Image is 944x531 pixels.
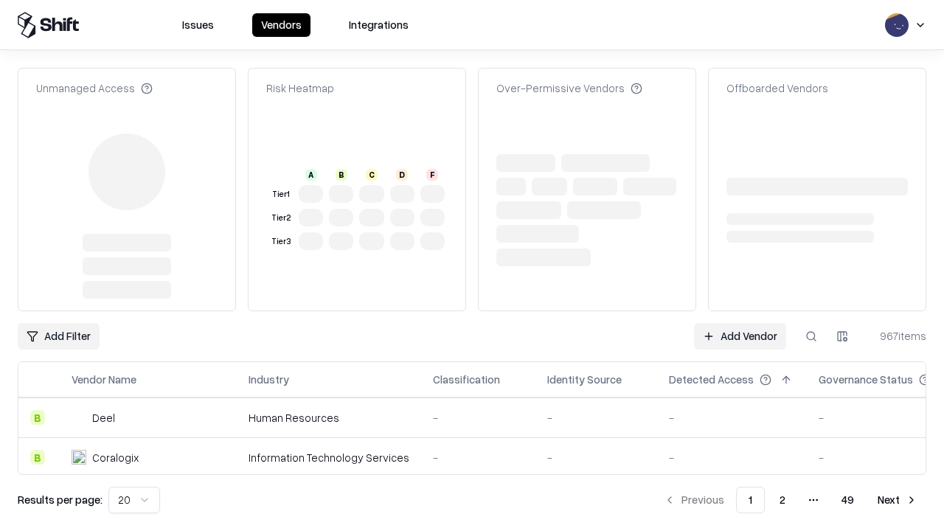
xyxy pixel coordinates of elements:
div: B [30,410,45,425]
div: Offboarded Vendors [726,80,828,96]
div: Human Resources [249,410,409,426]
a: Add Vendor [694,323,786,350]
div: Tier 3 [269,235,293,248]
div: B [30,450,45,465]
div: Risk Heatmap [266,80,334,96]
div: Detected Access [669,372,754,387]
div: Unmanaged Access [36,80,153,96]
div: 967 items [867,328,926,344]
div: - [433,450,524,465]
div: - [669,410,795,426]
div: Over-Permissive Vendors [496,80,642,96]
button: Add Filter [18,323,100,350]
div: Tier 2 [269,212,293,224]
div: Classification [433,372,500,387]
img: Coralogix [72,450,86,465]
img: Deel [72,410,86,425]
div: Deel [92,410,115,426]
div: - [433,410,524,426]
button: 2 [768,487,797,513]
button: Integrations [340,13,417,37]
div: Industry [249,372,289,387]
div: - [547,410,645,426]
button: Next [869,487,926,513]
div: Tier 1 [269,188,293,201]
button: 49 [830,487,866,513]
div: Identity Source [547,372,622,387]
div: C [366,169,378,181]
div: - [547,450,645,465]
p: Results per page: [18,492,103,507]
nav: pagination [655,487,926,513]
div: Governance Status [819,372,913,387]
div: F [426,169,438,181]
button: Vendors [252,13,310,37]
div: Vendor Name [72,372,136,387]
div: - [669,450,795,465]
button: Issues [173,13,223,37]
div: Coralogix [92,450,139,465]
div: B [336,169,347,181]
button: 1 [736,487,765,513]
div: Information Technology Services [249,450,409,465]
div: A [305,169,317,181]
div: D [396,169,408,181]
